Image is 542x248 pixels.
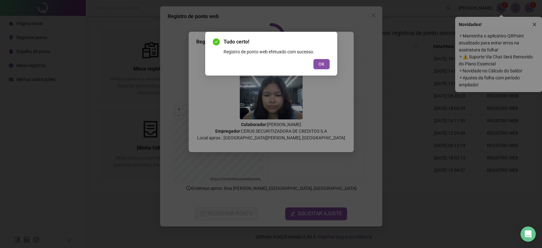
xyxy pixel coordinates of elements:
[224,38,330,46] span: Tudo certo!
[224,48,330,55] div: Registro de ponto web efetuado com sucesso.
[520,226,536,242] div: Open Intercom Messenger
[313,59,330,69] button: OK
[213,38,220,45] span: check-circle
[318,61,325,68] span: OK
